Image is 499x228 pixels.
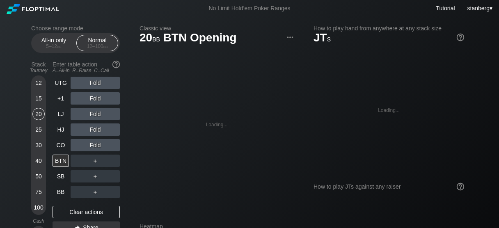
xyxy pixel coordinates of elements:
img: Floptimal logo [7,4,59,14]
div: ▾ [465,4,494,13]
div: Fold [71,139,120,151]
div: 12 – 100 [80,43,114,49]
div: How to play JTs against any raiser [314,183,464,190]
span: BTN Opening [162,32,238,45]
img: help.32db89a4.svg [456,182,465,191]
div: Fold [71,92,120,105]
img: help.32db89a4.svg [112,60,121,69]
div: 75 [32,186,45,198]
div: 15 [32,92,45,105]
span: 20 [138,32,161,45]
div: 20 [32,108,45,120]
div: 5 – 12 [37,43,71,49]
div: SB [53,170,69,182]
div: +1 [53,92,69,105]
div: 50 [32,170,45,182]
div: ＋ [71,186,120,198]
h2: Classic view [140,25,294,32]
div: Normal [78,35,116,51]
div: BB [53,186,69,198]
div: All-in only [35,35,73,51]
a: Tutorial [436,5,455,11]
div: ＋ [71,170,120,182]
div: HJ [53,123,69,136]
div: Stack [28,58,49,77]
div: UTG [53,77,69,89]
div: 30 [32,139,45,151]
div: 40 [32,155,45,167]
h2: Choose range mode [31,25,120,32]
span: bb [152,34,160,43]
div: ＋ [71,155,120,167]
span: bb [57,43,62,49]
div: Clear actions [53,206,120,218]
div: No Limit Hold’em Poker Ranges [196,5,302,14]
img: help.32db89a4.svg [456,33,465,42]
span: stanberg [467,5,490,11]
div: A=All-in R=Raise C=Call [53,68,120,73]
div: Loading... [378,107,400,113]
span: JT [314,31,331,44]
div: Fold [71,123,120,136]
div: BTN [53,155,69,167]
div: 12 [32,77,45,89]
div: Tourney [28,68,49,73]
div: Loading... [206,122,228,128]
div: CO [53,139,69,151]
span: bb [103,43,108,49]
h2: How to play hand from anywhere at any stack size [314,25,464,32]
div: Fold [71,108,120,120]
div: Enter table action [53,58,120,77]
div: Fold [71,77,120,89]
div: 25 [32,123,45,136]
span: s [327,34,331,43]
div: LJ [53,108,69,120]
div: Cash [28,218,49,224]
div: 100 [32,201,45,214]
img: ellipsis.fd386fe8.svg [286,33,295,42]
